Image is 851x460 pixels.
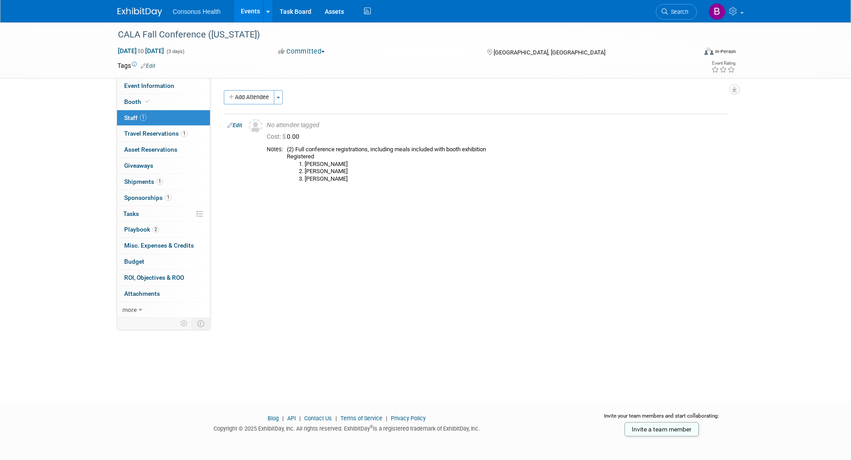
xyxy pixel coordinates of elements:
span: [GEOGRAPHIC_DATA], [GEOGRAPHIC_DATA] [494,49,605,56]
a: Travel Reservations1 [117,126,210,141]
li: [PERSON_NAME] [305,175,724,183]
span: Staff [124,114,147,121]
a: Budget [117,254,210,269]
span: Giveaways [124,162,153,169]
span: 1 [165,194,172,201]
a: Edit [227,122,242,128]
span: (3 days) [166,49,184,54]
div: Notes: [267,146,283,153]
button: Add Attendee [224,90,274,104]
span: | [297,415,303,422]
div: Invite your team members and start collaborating: [590,412,734,426]
a: Shipments1 [117,174,210,190]
a: Event Information [117,78,210,94]
span: Event Information [124,82,174,89]
div: CALA Fall Conference ([US_STATE]) [115,27,683,43]
td: Tags [117,61,155,70]
a: Staff1 [117,110,210,126]
a: Misc. Expenses & Credits [117,238,210,253]
div: Event Rating [711,61,735,66]
td: Toggle Event Tabs [192,318,210,329]
span: Misc. Expenses & Credits [124,242,194,249]
img: Format-Inperson.png [704,48,713,55]
span: Budget [124,258,144,265]
div: No attendee tagged [267,121,724,129]
span: to [137,47,145,54]
span: 1 [140,114,147,121]
a: Contact Us [304,415,332,422]
div: Copyright © 2025 ExhibitDay, Inc. All rights reserved. ExhibitDay is a registered trademark of Ex... [117,423,577,433]
a: Tasks [117,206,210,222]
span: [DATE] [DATE] [117,47,164,55]
div: In-Person [715,48,736,55]
a: more [117,302,210,318]
div: Event Format [644,46,736,60]
img: ExhibitDay [117,8,162,17]
span: Search [668,8,688,15]
a: Blog [268,415,279,422]
td: Personalize Event Tab Strip [176,318,192,329]
span: 1 [181,130,188,137]
a: Booth [117,94,210,110]
li: [PERSON_NAME] [305,161,724,168]
span: Sponsorships [124,194,172,201]
span: | [333,415,339,422]
span: more [122,306,137,313]
a: Playbook2 [117,222,210,237]
a: Asset Reservations [117,142,210,157]
a: Invite a team member [625,422,699,436]
span: Playbook [124,226,159,233]
img: Bridget Crane [708,3,725,20]
span: Booth [124,98,151,105]
a: Attachments [117,286,210,302]
a: ROI, Objectives & ROO [117,270,210,286]
a: Search [656,4,697,20]
span: 1 [156,178,163,185]
span: Attachments [124,290,160,297]
sup: ® [370,424,373,429]
span: Shipments [124,178,163,185]
span: Travel Reservations [124,130,188,137]
span: 2 [152,226,159,233]
span: Tasks [123,210,139,217]
span: Cost: $ [267,133,287,140]
img: Unassigned-User-Icon.png [249,119,262,133]
span: ROI, Objectives & ROO [124,274,184,281]
a: Giveaways [117,158,210,174]
span: | [384,415,390,422]
span: Asset Reservations [124,146,177,153]
li: [PERSON_NAME] [305,168,724,175]
i: Booth reservation complete [145,99,150,104]
div: (2) Full conference registrations, including meals included with booth exhibition Registered [287,146,724,183]
span: Consonus Health [173,8,221,15]
a: Sponsorships1 [117,190,210,206]
span: | [280,415,286,422]
a: Edit [141,63,155,69]
span: 0.00 [267,133,303,140]
a: Terms of Service [340,415,382,422]
button: Committed [275,47,328,56]
a: API [287,415,296,422]
a: Privacy Policy [391,415,426,422]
